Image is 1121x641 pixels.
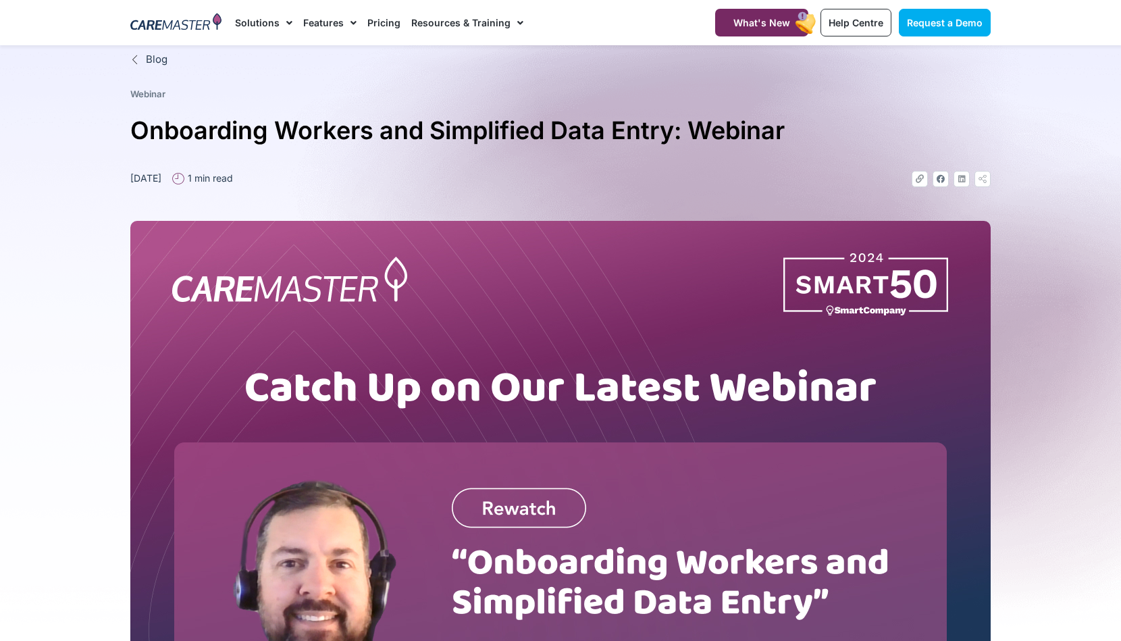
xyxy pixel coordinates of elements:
[130,52,991,68] a: Blog
[733,17,790,28] span: What's New
[130,172,161,184] time: [DATE]
[829,17,883,28] span: Help Centre
[130,13,221,33] img: CareMaster Logo
[907,17,983,28] span: Request a Demo
[184,171,233,185] span: 1 min read
[820,9,891,36] a: Help Centre
[130,88,165,99] a: Webinar
[899,9,991,36] a: Request a Demo
[715,9,808,36] a: What's New
[142,52,167,68] span: Blog
[130,111,991,151] h1: Onboarding Workers and Simplified Data Entry: Webinar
